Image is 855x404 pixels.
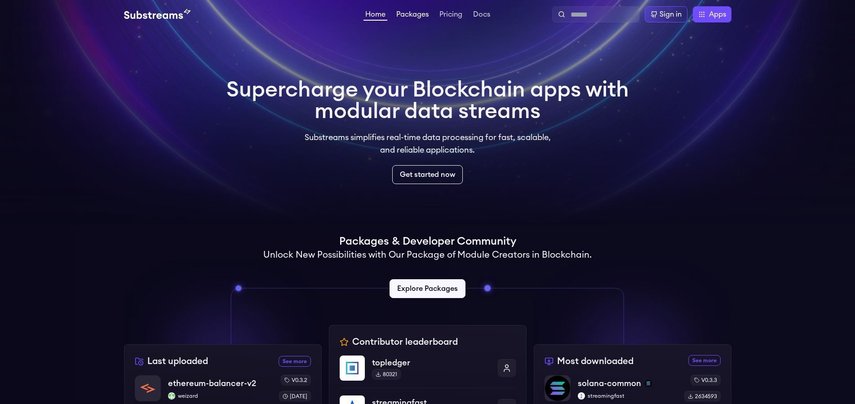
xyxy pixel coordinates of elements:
a: Packages [394,11,430,20]
h1: Packages & Developer Community [339,234,516,249]
div: Sign in [660,9,682,20]
h1: Supercharge your Blockchain apps with modular data streams [226,79,629,122]
p: weizard [168,392,272,400]
div: [DATE] [279,391,311,402]
img: Substream's logo [124,9,190,20]
span: Apps [709,9,726,20]
p: topledger [372,356,491,369]
h2: Unlock New Possibilities with Our Package of Module Creators in Blockchain. [263,249,592,261]
a: See more recently uploaded packages [279,356,311,367]
img: ethereum-balancer-v2 [135,376,160,401]
a: Pricing [438,11,464,20]
div: 80321 [372,369,401,380]
a: See more most downloaded packages [688,355,721,366]
img: streamingfast [578,392,585,400]
img: solana-common [545,376,570,401]
p: streamingfast [578,392,677,400]
a: Get started now [392,165,463,184]
img: weizard [168,392,175,400]
p: Substreams simplifies real-time data processing for fast, scalable, and reliable applications. [298,131,557,156]
div: v0.3.3 [691,375,721,386]
img: solana [645,380,652,387]
div: v0.3.2 [281,375,311,386]
p: ethereum-balancer-v2 [168,377,256,390]
a: Home [363,11,387,21]
p: solana-common [578,377,641,390]
a: Sign in [645,6,687,22]
a: Explore Packages [390,279,465,298]
a: Docs [471,11,492,20]
div: 2634593 [684,391,721,402]
a: topledgertopledger80321 [340,356,516,388]
img: topledger [340,356,365,381]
